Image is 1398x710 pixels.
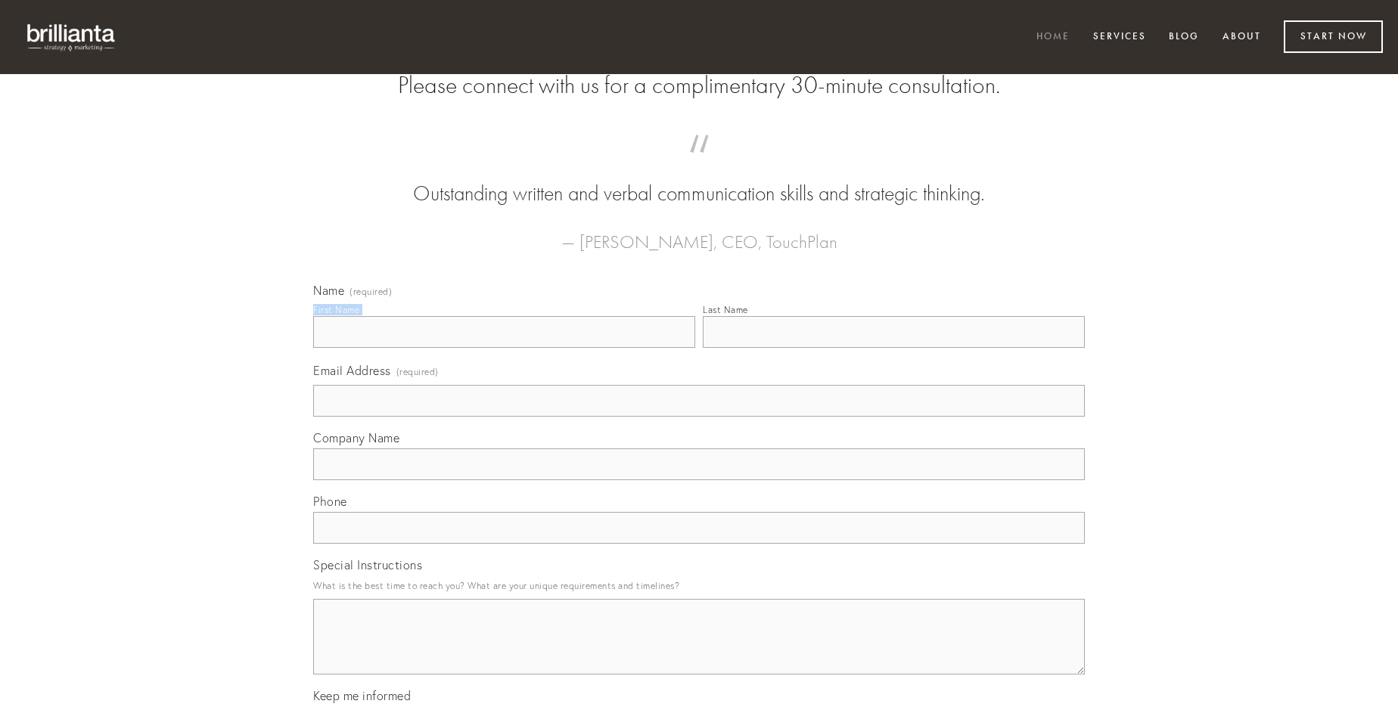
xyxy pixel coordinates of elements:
[313,494,347,509] span: Phone
[15,15,129,59] img: brillianta - research, strategy, marketing
[703,304,748,315] div: Last Name
[313,71,1085,100] h2: Please connect with us for a complimentary 30-minute consultation.
[313,557,422,572] span: Special Instructions
[1083,25,1156,50] a: Services
[1284,20,1383,53] a: Start Now
[337,150,1061,209] blockquote: Outstanding written and verbal communication skills and strategic thinking.
[337,150,1061,179] span: “
[313,304,359,315] div: First Name
[1159,25,1209,50] a: Blog
[1027,25,1080,50] a: Home
[1213,25,1271,50] a: About
[337,209,1061,257] figcaption: — [PERSON_NAME], CEO, TouchPlan
[396,361,439,382] span: (required)
[349,287,392,296] span: (required)
[313,575,1085,596] p: What is the best time to reach you? What are your unique requirements and timelines?
[313,430,399,445] span: Company Name
[313,283,344,298] span: Name
[313,688,411,703] span: Keep me informed
[313,363,391,378] span: Email Address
